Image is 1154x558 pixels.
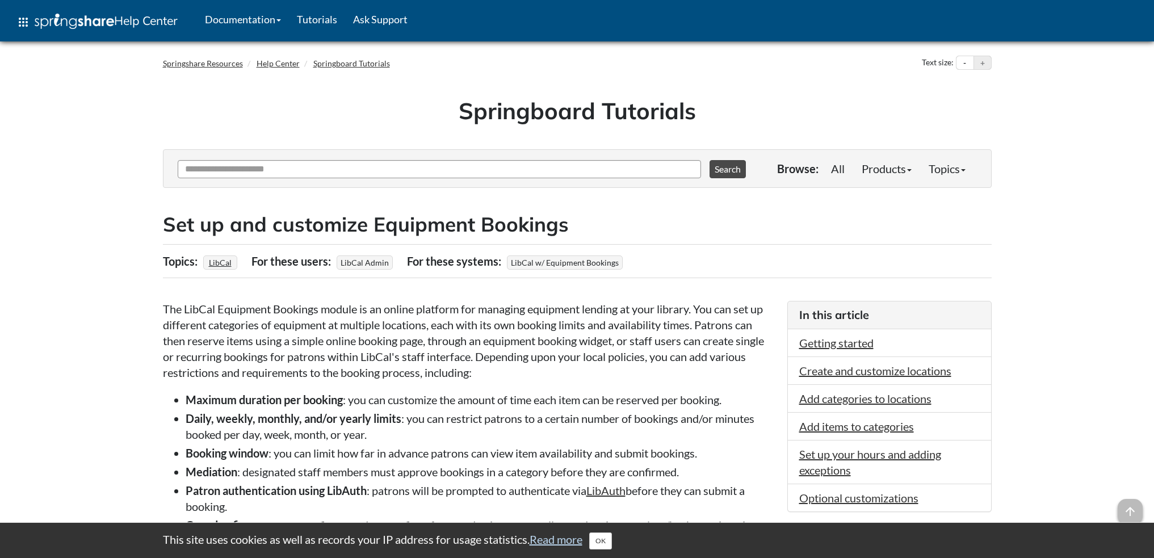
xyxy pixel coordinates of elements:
[799,392,931,405] a: Add categories to locations
[163,250,200,272] div: Topics:
[257,58,300,68] a: Help Center
[186,518,257,532] strong: Overdue fines
[114,13,178,28] span: Help Center
[507,255,623,270] span: LibCal w/ Equipment Bookings
[186,484,367,497] strong: Patron authentication using LibAuth
[799,336,874,350] a: Getting started
[799,491,918,505] a: Optional customizations
[920,56,956,70] div: Text size:
[799,447,941,477] a: Set up your hours and adding exceptions
[956,56,973,70] button: Decrease text size
[186,446,268,460] strong: Booking window
[710,160,746,178] button: Search
[1118,500,1143,514] a: arrow_upward
[853,157,920,180] a: Products
[251,250,334,272] div: For these users:
[186,465,237,479] strong: Mediation
[799,307,980,323] h3: In this article
[152,531,1003,549] div: This site uses cookies as well as records your IP address for usage statistics.
[345,5,416,33] a: Ask Support
[777,161,819,177] p: Browse:
[920,157,974,180] a: Topics
[799,419,914,433] a: Add items to categories
[1118,499,1143,524] span: arrow_upward
[589,532,612,549] button: Close
[186,410,776,442] li: : you can restrict patrons to a certain number of bookings and/or minutes booked per day, week, m...
[407,250,504,272] div: For these systems:
[186,392,776,408] li: : you can customize the amount of time each item can be reserved per booking.
[163,301,776,380] p: The LibCal Equipment Bookings module is an online platform for managing equipment lending at your...
[974,56,991,70] button: Increase text size
[9,5,186,39] a: apps Help Center
[799,364,951,377] a: Create and customize locations
[186,393,343,406] strong: Maximum duration per booking
[313,58,390,68] a: Springboard Tutorials
[530,532,582,546] a: Read more
[186,483,776,514] li: : patrons will be prompted to authenticate via before they can submit a booking.
[163,58,243,68] a: Springshare Resources
[186,445,776,461] li: : you can limit how far in advance patrons can view item availability and submit bookings.
[197,5,289,33] a: Documentation
[186,412,401,425] strong: Daily, weekly, monthly, and/or yearly limits
[35,14,114,29] img: Springshare
[337,255,393,270] span: LibCal Admin
[16,15,30,29] span: apps
[823,157,853,180] a: All
[289,5,345,33] a: Tutorials
[207,254,233,271] a: LibCal
[171,95,983,127] h1: Springboard Tutorials
[186,464,776,480] li: : designated staff members must approve bookings in a category before they are confirmed.
[163,211,992,238] h2: Set up and customize Equipment Bookings
[586,484,626,497] a: LibAuth
[186,517,776,549] li: : you can configure and assess fines for overdue items, as well as update items to lost/broken or...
